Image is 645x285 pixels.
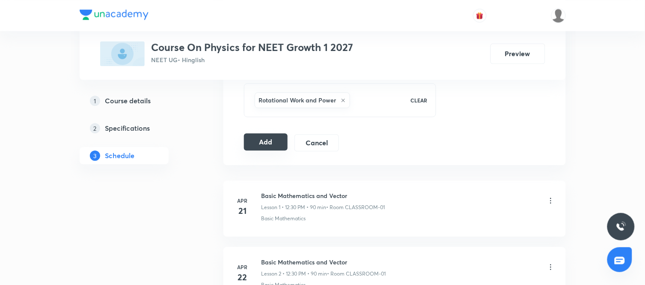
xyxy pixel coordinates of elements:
h6: Apr [234,263,251,271]
img: avatar [476,12,484,19]
img: ttu [616,222,626,232]
img: 5FC3A976-D658-4845-BD2C-3DF0A599384C_plus.png [100,41,145,66]
button: Cancel [294,134,339,151]
h6: Apr [234,197,251,204]
a: 2Specifications [80,120,196,137]
p: CLEAR [410,96,427,104]
p: • Room CLASSROOM-01 [327,204,385,211]
h4: 21 [234,204,251,217]
button: avatar [473,9,487,22]
p: 1 [90,96,100,106]
a: 1Course details [80,92,196,109]
img: Md Khalid Hasan Ansari [551,8,566,23]
h5: Specifications [105,123,150,133]
h6: Basic Mathematics and Vector [262,258,386,267]
h4: 22 [234,271,251,284]
h5: Schedule [105,150,135,161]
p: NEET UG • Hinglish [152,55,354,64]
h6: Rotational Work and Power [259,96,336,105]
p: 3 [90,150,100,161]
h5: Course details [105,96,151,106]
img: Company Logo [80,9,149,20]
p: 2 [90,123,100,133]
p: • Room CLASSROOM-01 [327,270,386,278]
a: Company Logo [80,9,149,22]
button: Preview [490,43,545,64]
p: Basic Mathematics [262,215,306,222]
p: Lesson 1 • 12:30 PM • 90 min [262,204,327,211]
button: Add [244,133,288,150]
p: Lesson 2 • 12:30 PM • 90 min [262,270,327,278]
h3: Course On Physics for NEET Growth 1 2027 [152,41,354,54]
h6: Basic Mathematics and Vector [262,191,385,200]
